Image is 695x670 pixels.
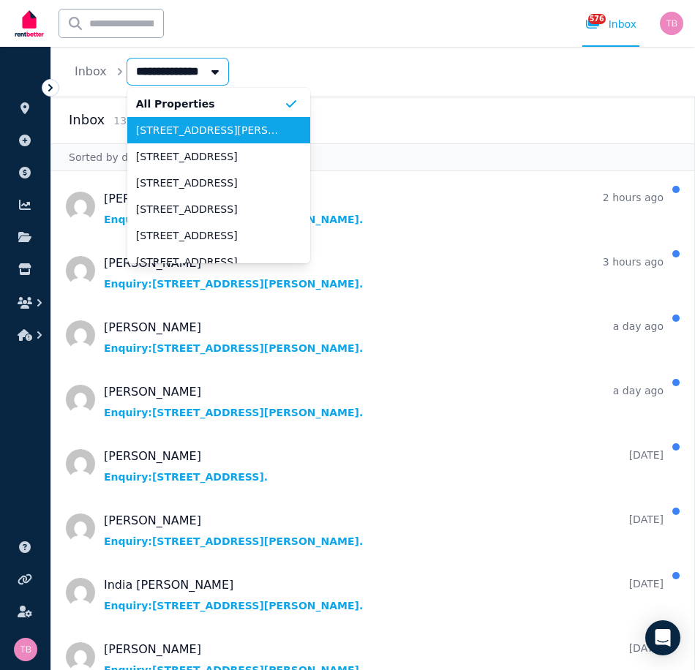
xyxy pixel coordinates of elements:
[51,47,246,97] nav: Breadcrumb
[660,12,683,35] img: Tracy Barrett
[104,255,664,291] a: [PERSON_NAME]3 hours agoEnquiry:[STREET_ADDRESS][PERSON_NAME].
[136,97,284,111] span: All Properties
[104,448,664,484] a: [PERSON_NAME][DATE]Enquiry:[STREET_ADDRESS].
[136,228,284,243] span: [STREET_ADDRESS]
[51,143,694,171] div: Sorted by date
[113,115,191,127] span: 1316 message s
[104,383,664,420] a: [PERSON_NAME]a day agoEnquiry:[STREET_ADDRESS][PERSON_NAME].
[136,149,284,164] span: [STREET_ADDRESS]
[104,576,664,613] a: India [PERSON_NAME][DATE]Enquiry:[STREET_ADDRESS][PERSON_NAME].
[136,202,284,217] span: [STREET_ADDRESS]
[136,123,284,138] span: [STREET_ADDRESS][PERSON_NAME]
[645,620,680,655] div: Open Intercom Messenger
[12,5,47,42] img: RentBetter
[14,638,37,661] img: Tracy Barrett
[75,64,107,78] a: Inbox
[136,176,284,190] span: [STREET_ADDRESS]
[585,17,636,31] div: Inbox
[588,14,606,24] span: 576
[51,171,694,670] nav: Message list
[104,190,664,227] a: [PERSON_NAME]2 hours agoEnquiry:[STREET_ADDRESS][PERSON_NAME].
[136,255,284,269] span: [STREET_ADDRESS]
[104,512,664,549] a: [PERSON_NAME][DATE]Enquiry:[STREET_ADDRESS][PERSON_NAME].
[104,319,664,355] a: [PERSON_NAME]a day agoEnquiry:[STREET_ADDRESS][PERSON_NAME].
[69,110,105,130] h2: Inbox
